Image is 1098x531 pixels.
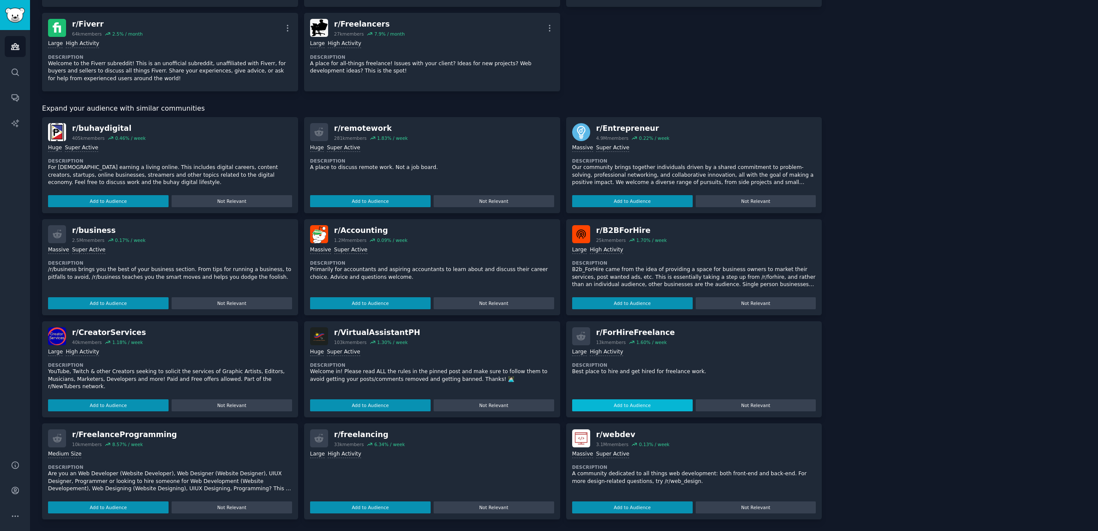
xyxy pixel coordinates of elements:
dt: Description [310,362,554,368]
div: High Activity [328,40,361,48]
dt: Description [48,158,292,164]
button: Not Relevant [696,399,816,411]
p: A community dedicated to all things web development: both front-end and back-end. For more design... [572,470,816,485]
div: Massive [572,450,593,459]
button: Add to Audience [310,195,431,207]
div: Huge [310,144,324,152]
div: 10k members [72,441,102,447]
button: Not Relevant [434,501,554,513]
img: VirtualAssistantPH [310,327,328,345]
img: buhaydigital [48,123,66,141]
a: Freelancersr/Freelancers27kmembers7.9% / monthLargeHigh ActivityDescriptionA place for all-things... [304,13,560,91]
a: Fiverrr/Fiverr64kmembers2.5% / monthLargeHigh ActivityDescriptionWelcome to the Fiverr subreddit!... [42,13,298,91]
div: r/ B2BForHire [596,225,667,236]
div: Large [48,40,63,48]
div: 0.13 % / week [639,441,670,447]
div: Large [572,348,587,356]
button: Add to Audience [48,501,169,513]
div: r/ Entrepreneur [596,123,670,134]
div: r/ Freelancers [334,19,405,30]
button: Not Relevant [696,501,816,513]
div: Super Active [327,348,360,356]
button: Not Relevant [434,195,554,207]
div: Super Active [596,450,630,459]
p: A place to discuss remote work. Not a job board. [310,164,554,172]
div: High Activity [328,450,361,459]
dt: Description [572,260,816,266]
button: Add to Audience [48,297,169,309]
button: Add to Audience [310,399,431,411]
div: 1.60 % / week [636,339,667,345]
div: High Activity [66,40,99,48]
img: webdev [572,429,590,447]
button: Add to Audience [48,399,169,411]
button: Add to Audience [572,297,693,309]
button: Add to Audience [310,297,431,309]
div: 0.22 % / week [639,135,670,141]
div: Large [310,450,325,459]
button: Add to Audience [48,195,169,207]
button: Add to Audience [572,501,693,513]
div: 64k members [72,31,102,37]
p: /r/business brings you the best of your business section. From tips for running a business, to pi... [48,266,292,281]
img: Freelancers [310,19,328,37]
div: 3.1M members [596,441,629,447]
dt: Description [572,362,816,368]
div: 0.46 % / week [115,135,145,141]
div: High Activity [590,348,623,356]
div: r/ CreatorServices [72,327,146,338]
div: r/ VirtualAssistantPH [334,327,420,338]
img: GummySearch logo [5,8,25,23]
dt: Description [48,362,292,368]
button: Add to Audience [310,501,431,513]
div: Massive [310,246,331,254]
div: 25k members [596,237,626,243]
div: 6.34 % / week [374,441,405,447]
div: Huge [310,348,324,356]
div: 8.57 % / week [112,441,143,447]
div: 4.9M members [596,135,629,141]
div: 1.2M members [334,237,367,243]
button: Not Relevant [434,399,554,411]
div: 1.18 % / week [112,339,143,345]
div: Large [572,246,587,254]
div: 0.09 % / week [377,237,407,243]
div: r/ ForHireFreelance [596,327,675,338]
img: CreatorServices [48,327,66,345]
div: r/ buhaydigital [72,123,146,134]
div: High Activity [66,348,99,356]
div: 0.17 % / week [115,237,145,243]
dt: Description [48,464,292,470]
div: High Activity [590,246,623,254]
dt: Description [48,260,292,266]
div: r/ Accounting [334,225,407,236]
div: Super Active [327,144,360,152]
div: Large [310,40,325,48]
p: Welcome to the Fiverr subreddit! This is an unofficial subreddit, unaffiliated with Fiverr, for b... [48,60,292,83]
div: Medium Size [48,450,81,459]
dt: Description [310,158,554,164]
div: r/ freelancing [334,429,405,440]
div: 1.70 % / week [636,237,667,243]
div: r/ business [72,225,145,236]
div: Large [48,348,63,356]
div: Massive [48,246,69,254]
div: 281k members [334,135,367,141]
div: 1.83 % / week [377,135,407,141]
p: Are you an Web Developer (Website Developer), Web Designer (Website Designer), UIUX Designer, Pro... [48,470,292,493]
p: A place for all-things freelance! Issues with your client? Ideas for new projects? Web developmen... [310,60,554,75]
button: Not Relevant [696,195,816,207]
p: Our community brings together individuals driven by a shared commitment to problem-solving, profe... [572,164,816,187]
div: r/ webdev [596,429,670,440]
p: For [DEMOGRAPHIC_DATA] earning a living online. This includes digital careers, content creators, ... [48,164,292,187]
div: Super Active [65,144,98,152]
div: 27k members [334,31,364,37]
button: Not Relevant [434,297,554,309]
button: Not Relevant [172,297,292,309]
button: Not Relevant [696,297,816,309]
dt: Description [310,260,554,266]
img: Entrepreneur [572,123,590,141]
div: Super Active [334,246,368,254]
div: 7.9 % / month [374,31,405,37]
dt: Description [572,158,816,164]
